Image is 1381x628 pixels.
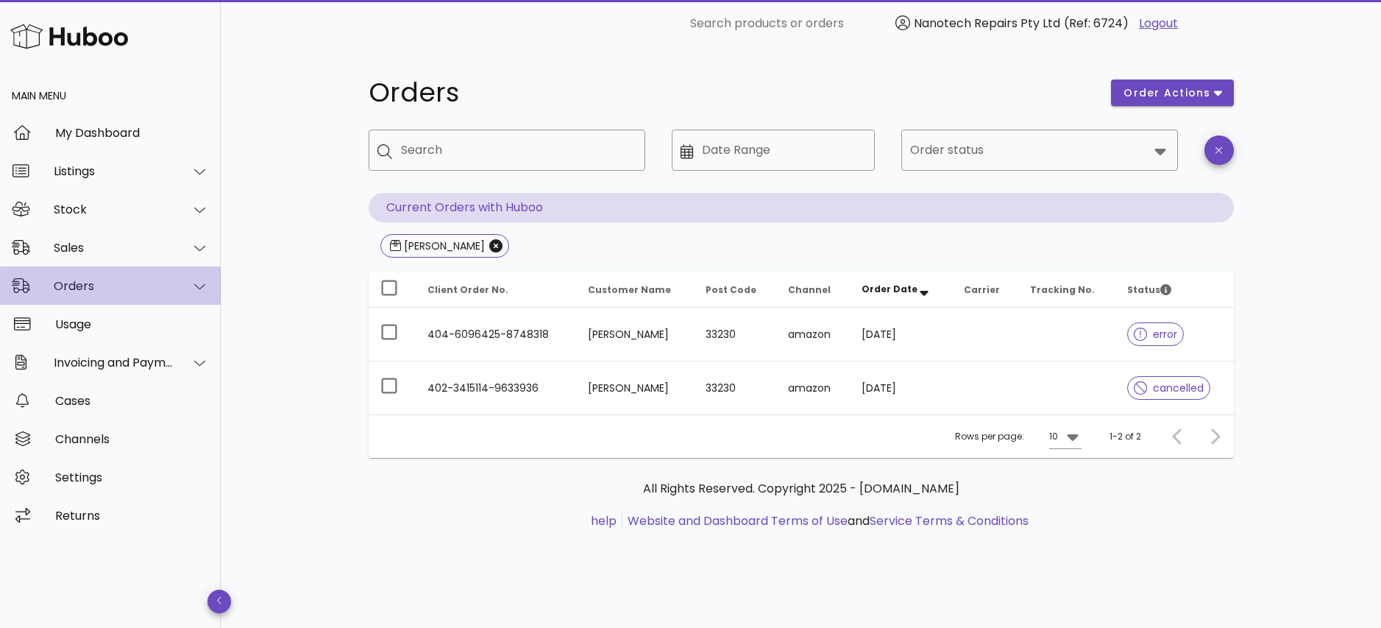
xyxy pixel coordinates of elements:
[706,283,756,296] span: Post Code
[54,202,174,216] div: Stock
[588,283,671,296] span: Customer Name
[1049,425,1082,448] div: 10Rows per page:
[10,21,128,52] img: Huboo Logo
[901,130,1178,171] div: Order status
[1134,329,1177,339] span: error
[1110,430,1141,443] div: 1-2 of 2
[955,415,1082,458] div: Rows per page:
[1064,15,1129,32] span: (Ref: 6724)
[850,361,952,414] td: [DATE]
[1134,383,1204,393] span: cancelled
[1018,272,1116,308] th: Tracking No.
[964,283,1000,296] span: Carrier
[576,272,695,308] th: Customer Name
[914,15,1060,32] span: Nanotech Repairs Pty Ltd
[1049,430,1058,443] div: 10
[1139,15,1178,32] a: Logout
[369,193,1234,222] p: Current Orders with Huboo
[54,241,174,255] div: Sales
[576,361,695,414] td: [PERSON_NAME]
[870,512,1029,529] a: Service Terms & Conditions
[489,239,503,253] button: Close
[776,361,850,414] td: amazon
[862,283,917,295] span: Order Date
[55,509,209,523] div: Returns
[416,272,576,308] th: Client Order No.
[369,80,1094,106] h1: Orders
[788,283,831,296] span: Channel
[55,394,209,408] div: Cases
[55,317,209,331] div: Usage
[1123,85,1211,101] span: order actions
[416,361,576,414] td: 402-3415114-9633936
[54,164,174,178] div: Listings
[694,308,776,361] td: 33230
[694,272,776,308] th: Post Code
[850,308,952,361] td: [DATE]
[1127,283,1171,296] span: Status
[55,126,209,140] div: My Dashboard
[628,512,848,529] a: Website and Dashboard Terms of Use
[952,272,1018,308] th: Carrier
[850,272,952,308] th: Order Date: Sorted descending. Activate to remove sorting.
[776,272,850,308] th: Channel
[401,239,485,253] div: [PERSON_NAME]
[54,279,174,293] div: Orders
[380,480,1222,498] p: All Rights Reserved. Copyright 2025 - [DOMAIN_NAME]
[1030,283,1095,296] span: Tracking No.
[591,512,617,529] a: help
[416,308,576,361] td: 404-6096425-8748318
[776,308,850,361] td: amazon
[694,361,776,414] td: 33230
[55,432,209,446] div: Channels
[427,283,508,296] span: Client Order No.
[1115,272,1233,308] th: Status
[576,308,695,361] td: [PERSON_NAME]
[54,356,174,370] div: Invoicing and Payments
[55,470,209,484] div: Settings
[1111,80,1233,106] button: order actions
[622,512,1029,530] li: and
